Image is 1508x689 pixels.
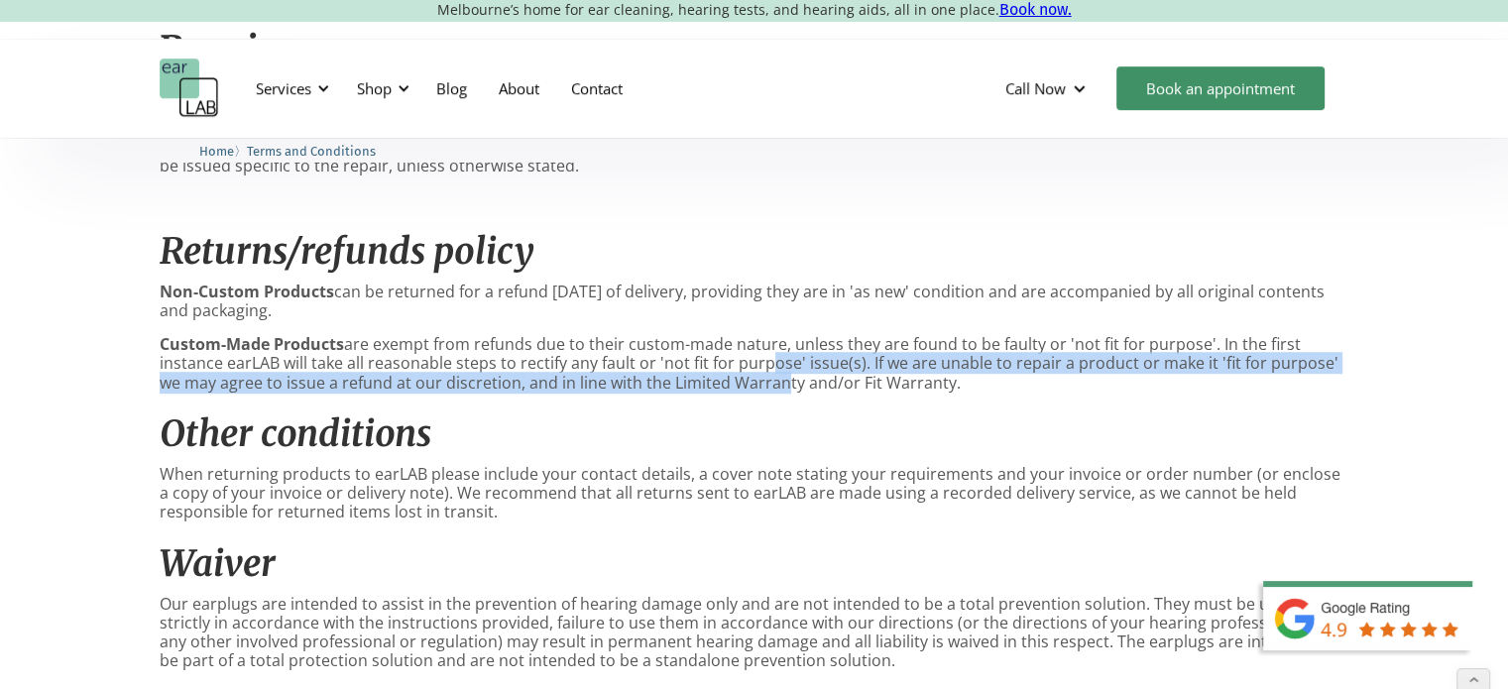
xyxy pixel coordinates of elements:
[160,283,1349,320] p: can be returned for a refund [DATE] of delivery, providing they are in 'as new' condition and are...
[160,58,219,118] a: home
[199,141,234,160] a: Home
[160,191,1349,210] p: ‍
[160,28,1349,70] h2: Repairs
[555,59,638,117] a: Contact
[160,465,1349,522] p: When returning products to earLAB please include your contact details, a cover note stating your ...
[160,81,1349,176] p: Products not covered by the above warranties may be repairable at a cost. Products can be returne...
[160,281,334,302] strong: Non-Custom Products
[1005,78,1066,98] div: Call Now
[247,144,376,159] span: Terms and Conditions
[483,59,555,117] a: About
[199,144,234,159] span: Home
[247,141,376,160] a: Terms and Conditions
[1116,66,1325,110] a: Book an appointment
[345,58,415,118] div: Shop
[420,59,483,117] a: Blog
[357,78,392,98] div: Shop
[256,78,311,98] div: Services
[199,141,247,162] li: 〉
[160,229,534,274] em: Returns/refunds policy
[989,58,1106,118] div: Call Now
[160,335,1349,393] p: are exempt from refunds due to their custom-made nature, unless they are found to be faulty or 'n...
[244,58,335,118] div: Services
[160,541,276,586] em: Waiver
[160,411,431,456] em: Other conditions
[160,333,344,355] strong: Custom-Made Products
[160,595,1349,671] p: Our earplugs are intended to assist in the prevention of hearing damage only and are not intended...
